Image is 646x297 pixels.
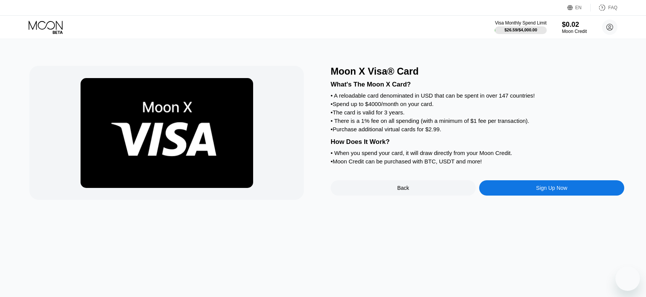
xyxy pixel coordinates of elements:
div: Sign Up Now [536,185,567,191]
div: • A reloadable card denominated in USD that can be spent in over 147 countries! [331,92,624,99]
div: Back [397,185,409,191]
div: Moon Credit [562,29,587,34]
div: • There is a 1% fee on all spending (with a minimum of $1 fee per transaction). [331,117,624,124]
div: $26.59 / $4,000.00 [504,28,537,32]
div: What's The Moon X Card? [331,81,624,88]
div: FAQ [608,5,617,10]
div: Visa Monthly Spend Limit [495,20,546,26]
iframe: Button to launch messaging window [615,266,640,291]
div: EN [575,5,582,10]
div: Moon X Visa® Card [331,66,624,77]
div: • Moon Credit can be purchased with BTC, USDT and more! [331,158,624,165]
div: • Purchase additional virtual cards for $2.99. [331,126,624,132]
div: Visa Monthly Spend Limit$26.59/$4,000.00 [495,20,546,34]
div: Back [331,180,476,196]
div: $0.02Moon Credit [562,21,587,34]
div: • When you spend your card, it will draw directly from your Moon Credit. [331,150,624,156]
div: FAQ [591,4,617,11]
div: How Does It Work? [331,138,624,146]
div: • Spend up to $4000/month on your card. [331,101,624,107]
div: EN [567,4,591,11]
div: • The card is valid for 3 years. [331,109,624,116]
div: Sign Up Now [479,180,624,196]
div: $0.02 [562,21,587,29]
